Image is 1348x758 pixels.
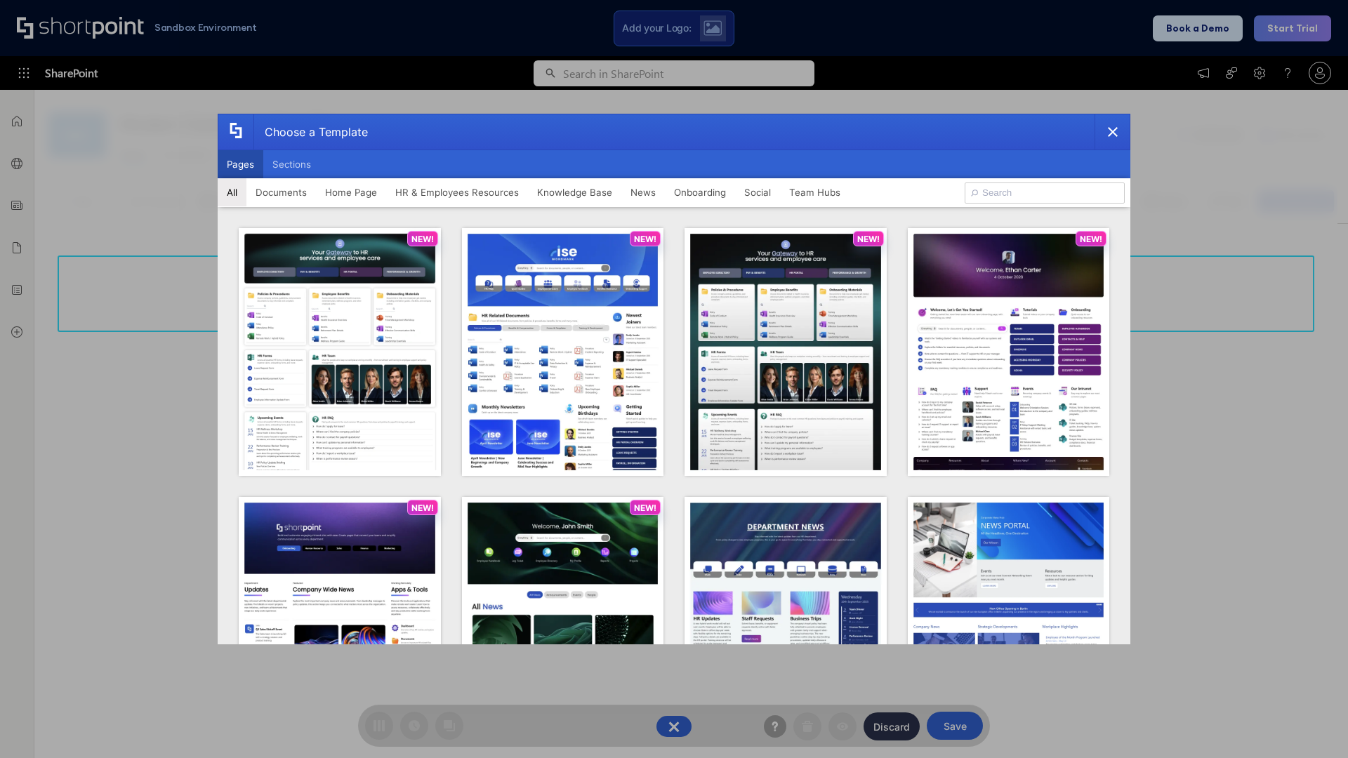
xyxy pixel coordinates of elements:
p: NEW! [634,503,656,513]
p: NEW! [411,234,434,244]
input: Search [965,182,1125,204]
p: NEW! [634,234,656,244]
button: Sections [263,150,320,178]
div: template selector [218,114,1130,644]
div: Choose a Template [253,114,368,149]
button: Knowledge Base [528,178,621,206]
button: Home Page [316,178,386,206]
button: Documents [246,178,316,206]
button: Team Hubs [780,178,850,206]
p: NEW! [857,234,880,244]
p: NEW! [411,503,434,513]
button: All [218,178,246,206]
iframe: Chat Widget [1278,691,1348,758]
button: HR & Employees Resources [386,178,528,206]
p: NEW! [1080,234,1102,244]
button: News [621,178,665,206]
button: Onboarding [665,178,735,206]
button: Social [735,178,780,206]
button: Pages [218,150,263,178]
